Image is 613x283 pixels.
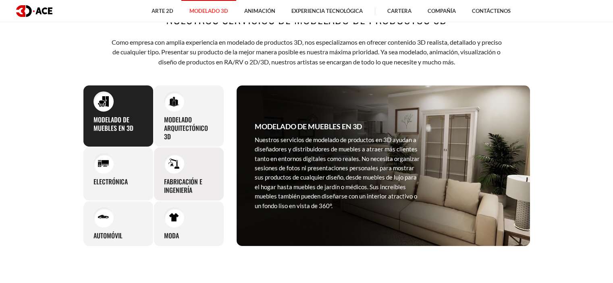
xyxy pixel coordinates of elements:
font: Nuestros servicios de modelado de productos en 3D ayudan a diseñadores y distribuidores de mueble... [255,136,420,209]
font: Modelado 3D [189,8,228,14]
img: Modelado arquitectónico 3D [168,96,179,107]
img: Fabricación e ingeniería [168,158,179,169]
img: Moda [168,212,179,223]
font: Como empresa con amplia experiencia en modelado de productos 3D, nos especializamos en ofrecer co... [112,38,502,66]
font: Moda [164,231,179,240]
font: Cartera [387,8,411,14]
font: Experiencia tecnológica [291,8,363,14]
font: Modelado de muebles en 3D [94,115,133,133]
img: Modelado de muebles en 3D [98,96,109,107]
img: Electrónica [98,158,109,169]
font: Arte 2D [152,8,173,14]
font: Modelado de muebles en 3D [255,122,362,131]
img: Automóvil [98,212,109,223]
font: Contáctenos [472,8,511,14]
font: Fabricación e ingeniería [164,177,202,195]
img: logotipo oscuro [16,5,52,17]
font: Automóvil [94,231,123,240]
font: Compañía [428,8,456,14]
font: Modelado arquitectónico 3D [164,115,208,141]
font: Animación [244,8,275,14]
font: Electrónica [94,177,128,186]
